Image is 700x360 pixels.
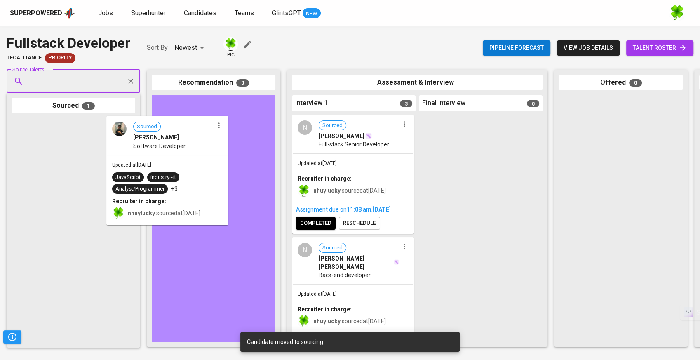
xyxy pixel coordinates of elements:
a: GlintsGPT NEW [272,8,321,19]
span: view job details [564,43,613,53]
span: 1 [82,102,95,110]
span: Teams [235,9,254,17]
span: NEW [303,9,321,18]
img: f9493b8c-82b8-4f41-8722-f5d69bb1b761.jpg [669,5,685,21]
div: New Job received from Demand Team [45,53,75,63]
a: Candidates [184,8,218,19]
div: Assessment & Interview [292,75,543,91]
span: 0 [236,79,249,87]
div: Superpowered [10,9,62,18]
img: f9493b8c-82b8-4f41-8722-f5d69bb1b761.jpg [224,38,237,51]
a: Superpoweredapp logo [10,7,75,19]
a: talent roster [626,40,693,56]
p: Newest [174,43,197,53]
div: Offered [559,75,683,91]
span: 0 [629,79,642,87]
div: Candidate moved to sourcing [247,338,453,346]
span: Priority [45,54,75,62]
span: Interview 1 [295,99,328,108]
div: Sourced [12,98,135,114]
button: Pipeline Triggers [3,330,21,344]
span: talent roster [633,43,687,53]
span: 0 [527,100,539,107]
a: Jobs [98,8,115,19]
span: Superhunter [131,9,166,17]
span: Candidates [184,9,216,17]
div: pic [223,37,238,59]
img: app logo [64,7,75,19]
div: Fullstack Developer [7,33,130,53]
span: TecAlliance [7,54,42,62]
button: Open [136,80,137,82]
a: Superhunter [131,8,167,19]
div: Newest [174,40,207,56]
span: Pipeline forecast [489,43,544,53]
a: Teams [235,8,256,19]
span: Jobs [98,9,113,17]
p: Sort By [147,43,168,53]
div: Recommendation [152,75,275,91]
button: Pipeline forecast [483,40,550,56]
span: 3 [400,100,412,107]
span: Final Interview [422,99,465,108]
button: view job details [557,40,620,56]
span: GlintsGPT [272,9,301,17]
button: Clear [125,75,136,87]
